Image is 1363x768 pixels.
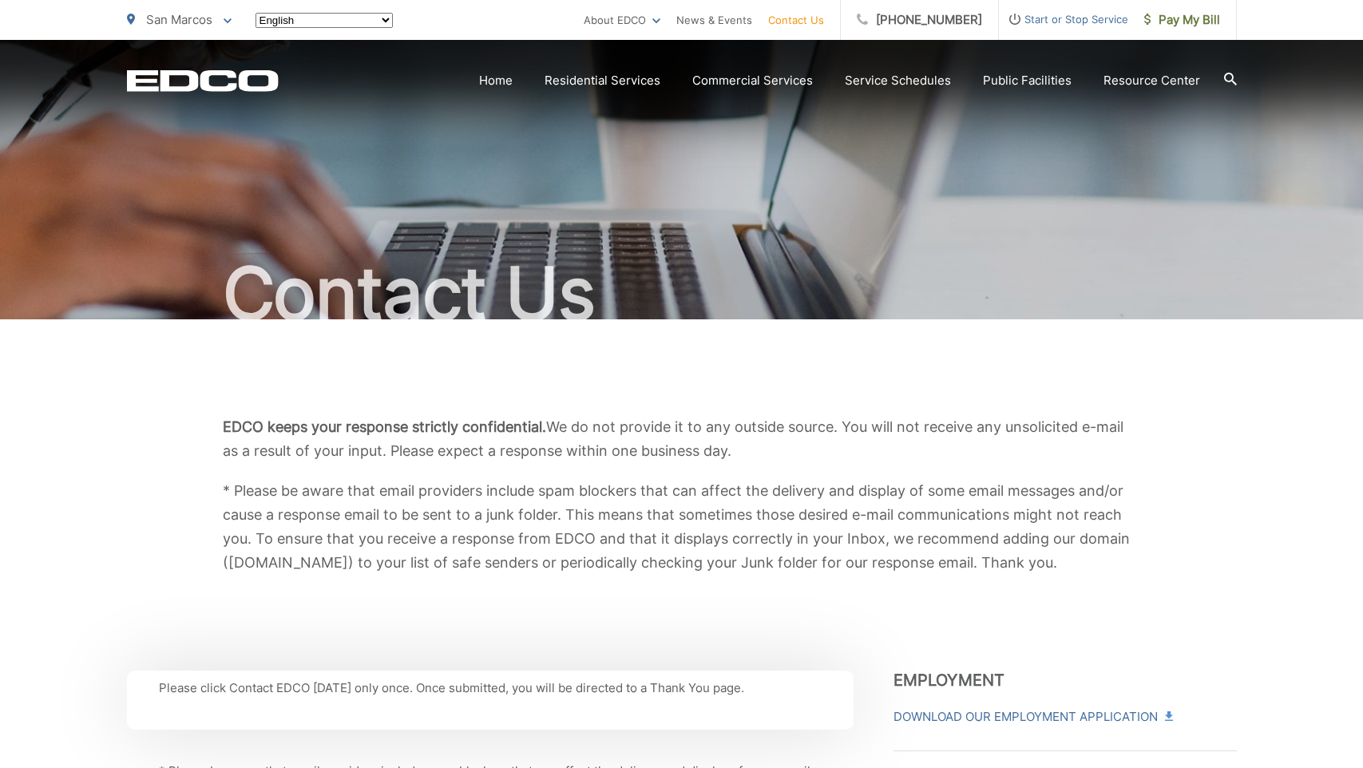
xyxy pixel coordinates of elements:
[692,71,813,90] a: Commercial Services
[545,71,660,90] a: Residential Services
[223,479,1141,575] p: * Please be aware that email providers include spam blockers that can affect the delivery and dis...
[676,10,752,30] a: News & Events
[159,679,822,698] p: Please click Contact EDCO [DATE] only once. Once submitted, you will be directed to a Thank You p...
[127,69,279,92] a: EDCD logo. Return to the homepage.
[845,71,951,90] a: Service Schedules
[146,12,212,27] span: San Marcos
[768,10,824,30] a: Contact Us
[479,71,513,90] a: Home
[983,71,1072,90] a: Public Facilities
[1144,10,1220,30] span: Pay My Bill
[223,415,1141,463] p: We do not provide it to any outside source. You will not receive any unsolicited e-mail as a resu...
[1103,71,1200,90] a: Resource Center
[893,671,1237,690] h3: Employment
[256,13,393,28] select: Select a language
[893,707,1171,726] a: Download Our Employment Application
[584,10,660,30] a: About EDCO
[223,418,546,435] b: EDCO keeps your response strictly confidential.
[127,254,1237,334] h1: Contact Us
